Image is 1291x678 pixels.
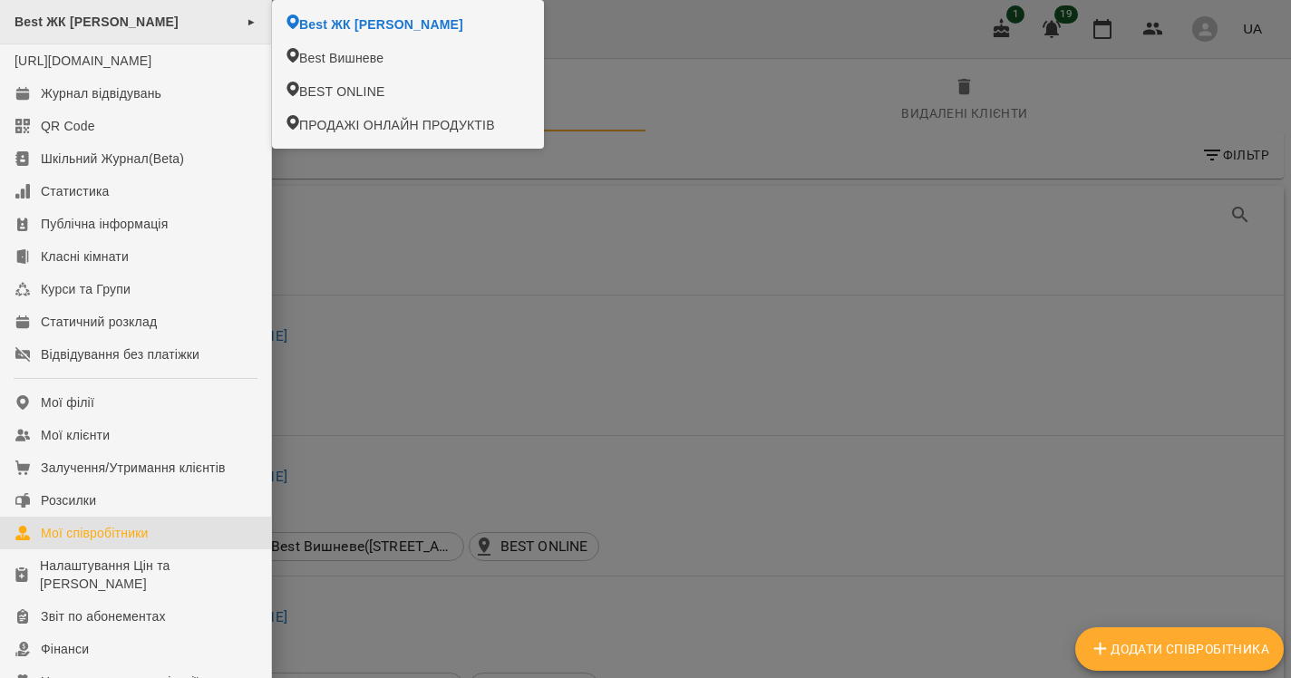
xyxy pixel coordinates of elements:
div: Відвідування без платіжки [41,345,199,363]
div: Мої клієнти [41,426,110,444]
div: Курси та Групи [41,280,131,298]
div: Розсилки [41,491,96,509]
span: Best Вишневе [299,49,383,67]
span: ПРОДАЖІ ОНЛАЙН ПРОДУКТІВ [299,116,495,134]
div: Мої філії [41,393,94,412]
span: Best ЖК [PERSON_NAME] [15,15,179,29]
div: Журнал відвідувань [41,84,161,102]
span: Best ЖК [PERSON_NAME] [299,15,463,34]
div: Статистика [41,182,110,200]
span: ► [247,15,257,29]
div: Налаштування Цін та [PERSON_NAME] [40,557,257,593]
div: Звіт по абонементах [41,607,166,625]
div: Статичний розклад [41,313,157,331]
div: Фінанси [41,640,89,658]
div: QR Code [41,117,95,135]
div: Класні кімнати [41,247,129,266]
span: Додати співробітника [1090,638,1269,660]
div: Мої співробітники [41,524,149,542]
button: Додати співробітника [1075,627,1284,671]
div: Залучення/Утримання клієнтів [41,459,226,477]
div: Шкільний Журнал(Beta) [41,150,184,168]
div: Публічна інформація [41,215,168,233]
span: BEST ONLINE [299,82,385,101]
a: [URL][DOMAIN_NAME] [15,53,151,68]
